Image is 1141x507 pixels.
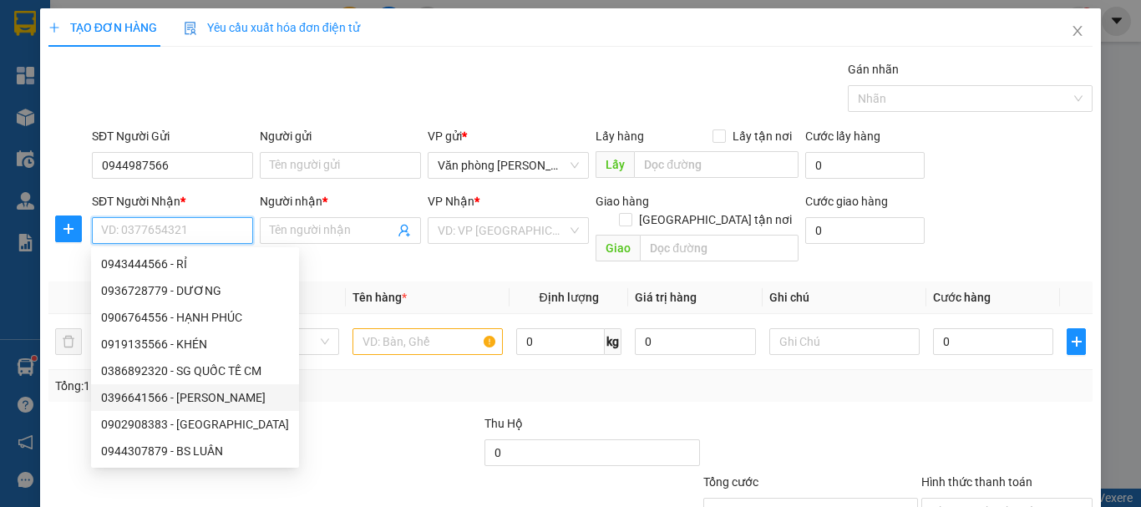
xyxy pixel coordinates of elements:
button: plus [1067,328,1086,355]
div: Tổng: 1 [55,377,442,395]
div: SĐT Người Nhận [92,192,253,210]
span: environment [96,40,109,53]
span: TẠO ĐƠN HÀNG [48,21,157,34]
span: Thu Hộ [484,417,523,430]
label: Cước lấy hàng [805,129,880,143]
span: Tổng cước [703,475,758,489]
span: Định lượng [539,291,598,304]
span: phone [96,61,109,74]
div: Người gửi [260,127,421,145]
div: 0943444566 - RỈ [91,251,299,277]
div: 0396641566 - [PERSON_NAME] [101,388,289,407]
span: Lấy hàng [596,129,644,143]
button: plus [55,215,82,242]
div: 0944307879 - BS LUÂN [101,442,289,460]
span: plus [1067,335,1085,348]
div: 0906764556 - HẠNH PHÚC [101,308,289,327]
li: 02839.63.63.63 [8,58,318,79]
button: delete [55,328,82,355]
div: 0396641566 - TRƯƠNG MINH LAB [91,384,299,411]
div: Người nhận [260,192,421,210]
span: Giá trị hàng [635,291,697,304]
div: 0386892320 - SG QUỐC TẾ CM [101,362,289,380]
div: 0906764556 - HẠNH PHÚC [91,304,299,331]
th: Ghi chú [763,281,926,314]
span: Tên hàng [352,291,407,304]
label: Hình thức thanh toán [921,475,1032,489]
div: 0902908383 - QUANG MINH [91,411,299,438]
li: 85 [PERSON_NAME] [8,37,318,58]
input: Cước giao hàng [805,217,925,244]
label: Cước giao hàng [805,195,888,208]
span: plus [56,222,81,236]
b: [PERSON_NAME] [96,11,236,32]
span: close [1071,24,1084,38]
span: Lấy tận nơi [726,127,799,145]
div: 0919135566 - KHÉN [91,331,299,357]
div: SĐT Người Gửi [92,127,253,145]
label: Gán nhãn [848,63,899,76]
span: plus [48,22,60,33]
span: Cước hàng [933,291,991,304]
span: Giao [596,235,640,261]
div: 0902908383 - [GEOGRAPHIC_DATA] [101,415,289,433]
span: user-add [398,224,411,237]
div: VP gửi [428,127,589,145]
span: VP Nhận [428,195,474,208]
b: GỬI : Văn phòng [PERSON_NAME] [8,104,188,169]
span: Yêu cầu xuất hóa đơn điện tử [184,21,360,34]
input: Ghi Chú [769,328,920,355]
input: Dọc đường [640,235,799,261]
div: 0944307879 - BS LUÂN [91,438,299,464]
button: Close [1054,8,1101,55]
img: icon [184,22,197,35]
span: [GEOGRAPHIC_DATA] tận nơi [632,210,799,229]
span: Lấy [596,151,634,178]
input: VD: Bàn, Ghế [352,328,503,355]
div: 0936728779 - DƯƠNG [91,277,299,304]
div: 0943444566 - RỈ [101,255,289,273]
input: 0 [635,328,755,355]
div: 0386892320 - SG QUỐC TẾ CM [91,357,299,384]
span: kg [605,328,621,355]
span: Giao hàng [596,195,649,208]
span: Văn phòng Tắc Vân [438,153,579,178]
div: 0919135566 - KHÉN [101,335,289,353]
div: 0936728779 - DƯƠNG [101,281,289,300]
input: Cước lấy hàng [805,152,925,179]
input: Dọc đường [634,151,799,178]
